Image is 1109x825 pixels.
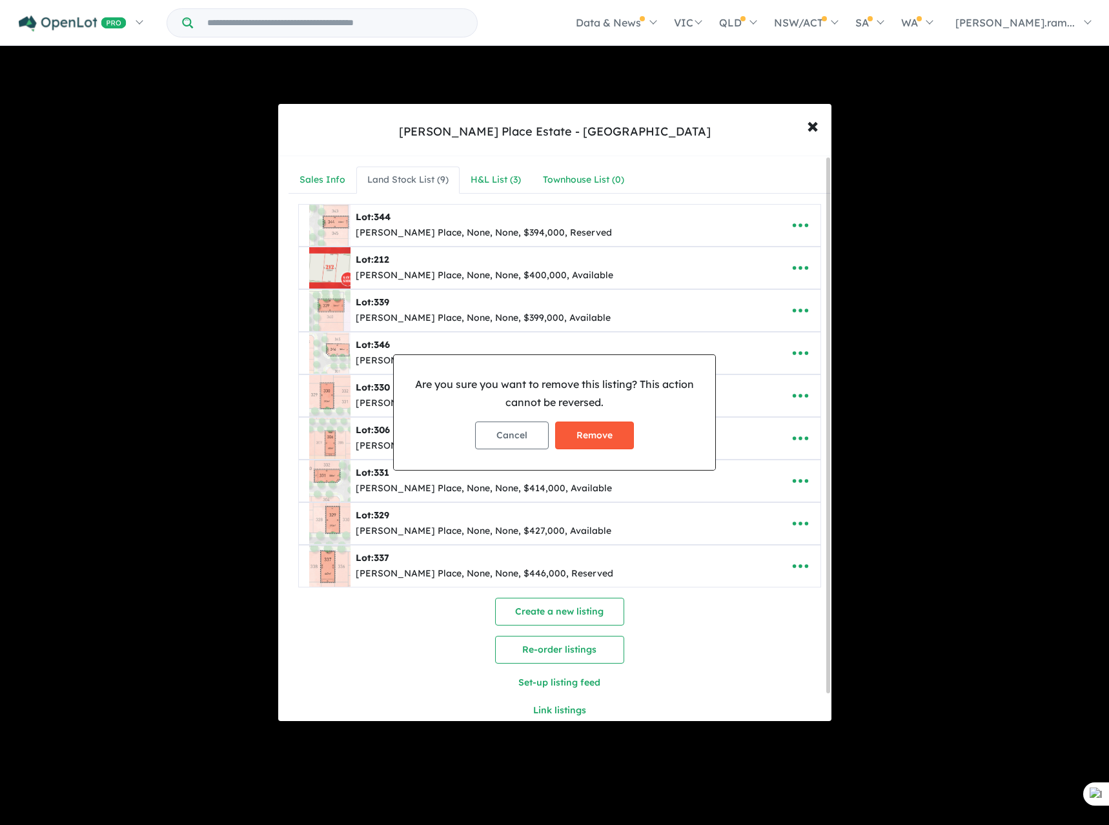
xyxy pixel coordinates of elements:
span: [PERSON_NAME].ram... [955,16,1075,29]
button: Remove [555,422,634,449]
p: Are you sure you want to remove this listing? This action cannot be reversed. [404,376,705,411]
input: Try estate name, suburb, builder or developer [196,9,474,37]
button: Cancel [475,422,549,449]
img: Openlot PRO Logo White [19,15,127,32]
